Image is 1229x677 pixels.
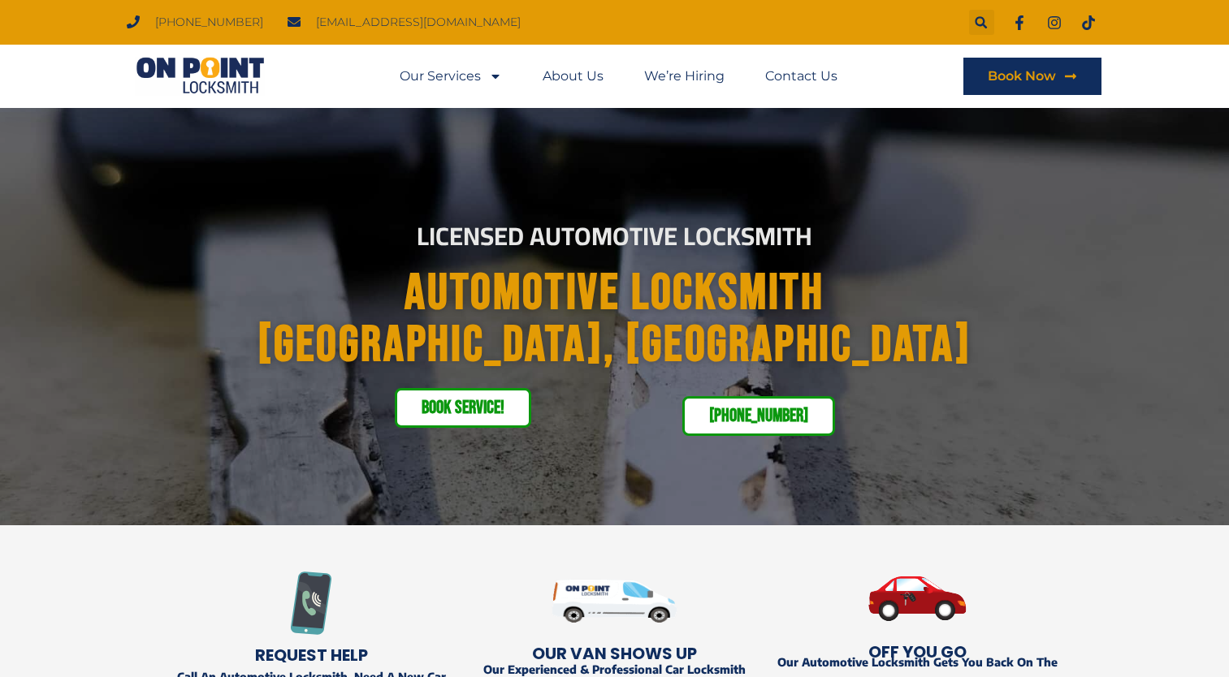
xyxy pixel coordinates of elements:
a: We’re Hiring [644,58,725,95]
span: [EMAIL_ADDRESS][DOMAIN_NAME] [312,11,521,33]
img: Automotive Locksmith - Maple Ridge, BC 2 [774,550,1061,648]
a: Book service! [395,388,531,428]
h2: Licensed Automotive Locksmith [166,224,1064,249]
img: Automotive Locksmith - Maple Ridge, BC 1 [552,550,677,652]
span: [PHONE_NUMBER] [151,11,263,33]
nav: Menu [400,58,837,95]
a: Our Services [400,58,502,95]
h2: OUR VAN Shows Up [471,645,758,662]
h2: Off You Go [774,644,1061,660]
a: About Us [543,58,604,95]
img: Call for Emergency Locksmith Services Help in Coquitlam Tri-cities [279,571,343,635]
span: Book service! [422,399,504,417]
div: Search [969,10,994,35]
a: [PHONE_NUMBER] [682,396,835,436]
span: Book Now [988,70,1056,83]
a: Book Now [963,58,1101,95]
h2: Request Help [168,647,455,663]
h1: Automotive Locksmith [GEOGRAPHIC_DATA], [GEOGRAPHIC_DATA] [163,268,1067,372]
a: Contact Us [765,58,837,95]
span: [PHONE_NUMBER] [709,407,808,425]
